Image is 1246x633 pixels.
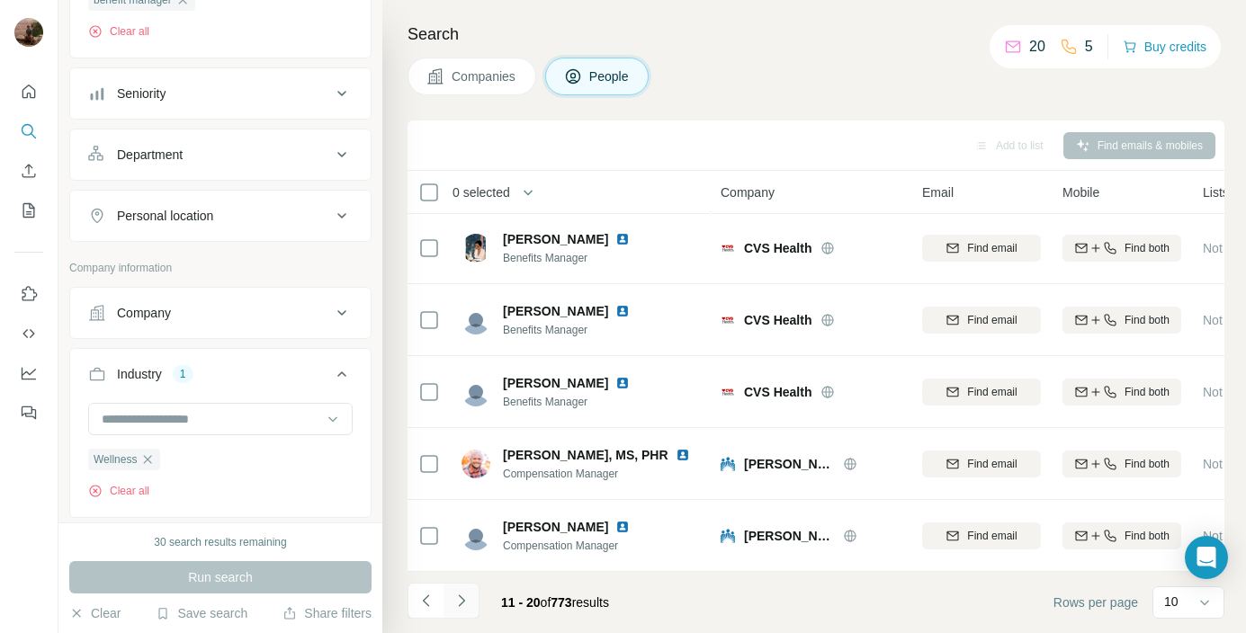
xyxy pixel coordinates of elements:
[1029,36,1045,58] p: 20
[462,306,490,334] img: Avatar
[1125,528,1170,544] span: Find both
[721,183,775,201] span: Company
[1185,536,1228,579] div: Open Intercom Messenger
[721,313,735,327] img: Logo of CVS Health
[922,183,954,201] span: Email
[1203,183,1229,201] span: Lists
[744,311,811,329] span: CVS Health
[282,604,372,622] button: Share filters
[69,604,121,622] button: Clear
[503,250,651,266] span: Benefits Manager
[503,466,701,482] span: Compensation Manager
[967,240,1017,256] span: Find email
[922,379,1041,406] button: Find email
[541,595,551,610] span: of
[503,394,651,410] span: Benefits Manager
[501,595,609,610] span: results
[70,194,371,237] button: Personal location
[922,235,1041,262] button: Find email
[615,232,630,246] img: LinkedIn logo
[503,446,668,464] span: [PERSON_NAME], MS, PHR
[117,207,213,225] div: Personal location
[462,378,490,406] img: Avatar
[173,366,193,382] div: 1
[408,22,1224,47] h4: Search
[117,304,171,322] div: Company
[462,450,490,478] img: Avatar
[1085,36,1093,58] p: 5
[967,528,1017,544] span: Find email
[503,538,651,554] span: Compensation Manager
[69,260,372,276] p: Company information
[922,522,1041,549] button: Find email
[154,534,286,550] div: 30 search results remaining
[462,522,490,550] img: Avatar
[70,72,371,115] button: Seniority
[744,383,811,401] span: CVS Health
[14,115,43,147] button: Search
[14,278,43,310] button: Use Surfe on LinkedIn
[503,302,608,320] span: [PERSON_NAME]
[721,457,735,471] img: Logo of Kaiser Permanente
[922,450,1041,477] button: Find email
[744,527,834,545] span: [PERSON_NAME] Permanente
[452,67,517,85] span: Companies
[922,307,1041,334] button: Find email
[14,397,43,429] button: Feedback
[1062,379,1181,406] button: Find both
[14,155,43,187] button: Enrich CSV
[1053,593,1138,611] span: Rows per page
[503,230,608,248] span: [PERSON_NAME]
[721,529,735,543] img: Logo of Kaiser Permanente
[14,76,43,108] button: Quick start
[721,385,735,399] img: Logo of CVS Health
[88,23,149,40] button: Clear all
[1062,235,1181,262] button: Find both
[1062,522,1181,549] button: Find both
[70,291,371,334] button: Company
[462,234,490,263] img: Avatar
[615,376,630,390] img: LinkedIn logo
[744,239,811,257] span: CVS Health
[1062,183,1099,201] span: Mobile
[551,595,571,610] span: 773
[14,317,43,350] button: Use Surfe API
[615,304,630,318] img: LinkedIn logo
[70,133,371,176] button: Department
[117,146,183,164] div: Department
[721,241,735,255] img: Logo of CVS Health
[503,322,651,338] span: Benefits Manager
[1123,34,1206,59] button: Buy credits
[501,595,541,610] span: 11 - 20
[503,374,608,392] span: [PERSON_NAME]
[156,604,247,622] button: Save search
[14,194,43,227] button: My lists
[1125,312,1170,328] span: Find both
[444,583,480,619] button: Navigate to next page
[1125,240,1170,256] span: Find both
[117,85,166,103] div: Seniority
[503,518,608,536] span: [PERSON_NAME]
[14,18,43,47] img: Avatar
[14,357,43,389] button: Dashboard
[94,451,137,468] span: Wellness
[615,520,630,534] img: LinkedIn logo
[967,312,1017,328] span: Find email
[408,583,444,619] button: Navigate to previous page
[1062,450,1181,477] button: Find both
[70,352,371,403] button: Industry1
[676,448,690,462] img: LinkedIn logo
[1164,593,1179,611] p: 10
[967,384,1017,400] span: Find email
[744,455,834,473] span: [PERSON_NAME] Permanente
[967,456,1017,472] span: Find email
[1125,384,1170,400] span: Find both
[117,365,162,383] div: Industry
[1062,307,1181,334] button: Find both
[453,183,510,201] span: 0 selected
[88,483,149,499] button: Clear all
[1125,456,1170,472] span: Find both
[589,67,631,85] span: People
